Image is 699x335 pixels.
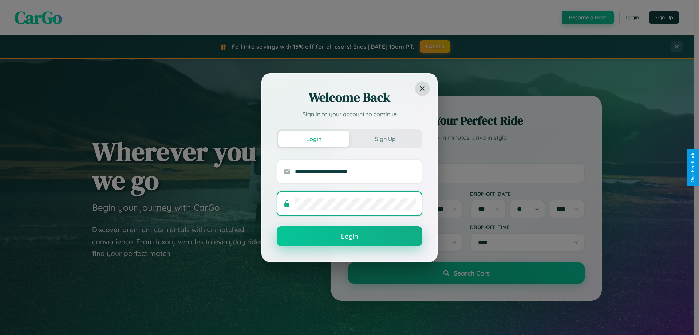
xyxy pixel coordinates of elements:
div: Give Feedback [690,153,695,182]
p: Sign in to your account to continue [277,110,422,118]
h2: Welcome Back [277,89,422,106]
button: Login [278,131,349,147]
button: Sign Up [349,131,421,147]
button: Login [277,226,422,246]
